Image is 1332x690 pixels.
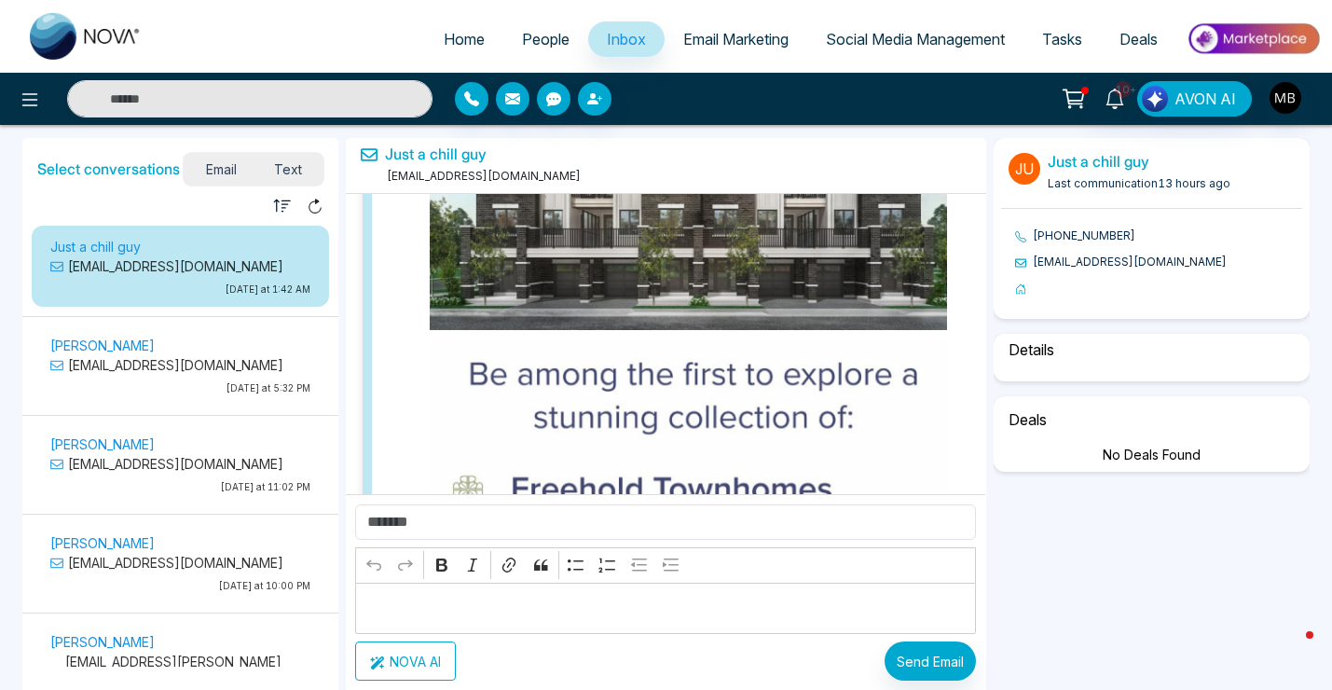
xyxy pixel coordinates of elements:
a: Inbox [588,21,665,57]
a: Deals [1101,21,1176,57]
span: AVON AI [1174,88,1236,110]
span: Email [187,157,255,182]
span: People [522,30,570,48]
h6: Details [1001,334,1302,366]
a: 10+ [1092,81,1137,114]
img: User Avatar [1270,82,1301,114]
h5: Select conversations [37,160,180,178]
a: Social Media Management [807,21,1023,57]
p: [PERSON_NAME] [50,533,310,553]
p: [PERSON_NAME] [50,435,310,454]
div: Editor editing area: main [355,583,976,634]
li: [PHONE_NUMBER] [1015,228,1302,244]
img: Market-place.gif [1186,18,1321,60]
span: 10+ [1115,81,1132,98]
span: Deals [1119,30,1158,48]
iframe: Intercom live chat [1269,627,1313,671]
span: Home [444,30,485,48]
span: Last communication 13 hours ago [1048,176,1230,190]
div: Editor toolbar [355,547,976,584]
div: No Deals Found [1001,445,1302,464]
p: [EMAIL_ADDRESS][DOMAIN_NAME] [50,553,310,573]
p: [EMAIL_ADDRESS][DOMAIN_NAME] [50,355,310,375]
a: People [503,21,588,57]
a: Just a chill guy [1048,152,1149,171]
span: Inbox [607,30,646,48]
a: Tasks [1023,21,1101,57]
li: [EMAIL_ADDRESS][DOMAIN_NAME] [1015,254,1302,270]
p: [DATE] at 10:00 PM [50,579,310,593]
p: Ju [1009,153,1040,185]
a: Just a chill guy [385,145,487,163]
img: Lead Flow [1142,86,1168,112]
p: [DATE] at 5:32 PM [50,381,310,395]
h6: Deals [1001,404,1302,436]
span: Tasks [1042,30,1082,48]
p: [EMAIL_ADDRESS][DOMAIN_NAME] [50,454,310,474]
span: Text [255,157,321,182]
span: Email Marketing [683,30,789,48]
img: Nova CRM Logo [30,13,142,60]
a: Home [425,21,503,57]
button: NOVA AI [355,642,456,681]
p: [PERSON_NAME] [50,336,310,355]
a: Email Marketing [665,21,807,57]
p: [EMAIL_ADDRESS][DOMAIN_NAME] [50,256,310,276]
p: Just a chill guy [50,237,310,256]
span: [EMAIL_ADDRESS][DOMAIN_NAME] [383,169,581,183]
p: [PERSON_NAME] [50,632,310,652]
button: AVON AI [1137,81,1252,117]
span: Social Media Management [826,30,1005,48]
button: Send Email [885,642,976,681]
p: [DATE] at 11:02 PM [50,480,310,494]
p: [DATE] at 1:42 AM [50,283,310,297]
